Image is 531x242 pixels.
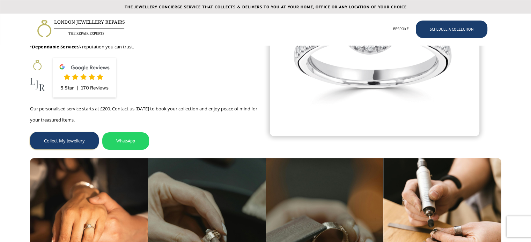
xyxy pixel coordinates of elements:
[32,44,78,50] strong: Dependable Service:
[59,84,110,91] div: 5 Star | 170 Reviews
[102,132,149,150] a: WhatsApp
[0,4,531,10] div: THE JEWELLERY CONCIERGE SERVICE THAT COLLECTS & DELIVERS TO YOU AT YOUR HOME, OFFICE OR ANY LOCAT...
[37,19,125,38] a: home
[386,17,416,41] a: BESPOKE
[30,132,99,149] a: Collect My Jewellery
[30,103,261,125] p: Our personalised service starts at £200. Contact us [DATE] to book your collection and enjoy peac...
[416,21,487,38] a: SCHEDULE A COLLECTION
